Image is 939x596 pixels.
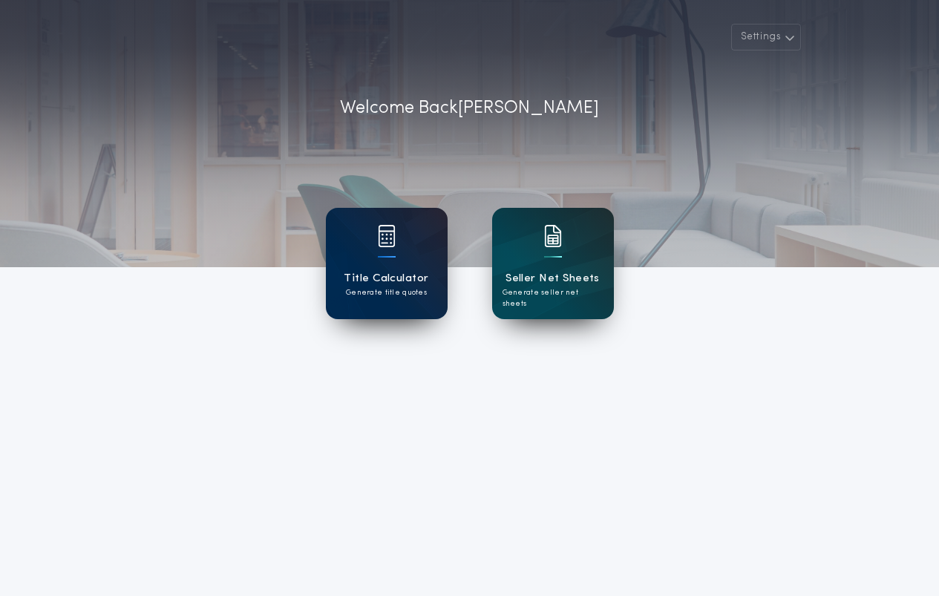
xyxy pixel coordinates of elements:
[344,270,428,287] h1: Title Calculator
[326,208,448,319] a: card iconTitle CalculatorGenerate title quotes
[340,95,599,122] p: Welcome Back [PERSON_NAME]
[544,225,562,247] img: card icon
[506,270,600,287] h1: Seller Net Sheets
[378,225,396,247] img: card icon
[492,208,614,319] a: card iconSeller Net SheetsGenerate seller net sheets
[503,287,603,310] p: Generate seller net sheets
[346,287,427,298] p: Generate title quotes
[731,24,801,50] button: Settings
